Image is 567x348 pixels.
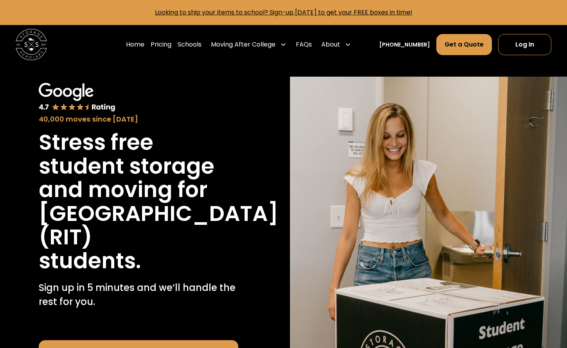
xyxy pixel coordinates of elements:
div: About [318,34,354,56]
a: Get a Quote [436,34,492,55]
a: Schools [178,34,202,56]
img: Google 4.7 star rating [39,83,115,112]
a: Pricing [151,34,171,56]
a: Log In [498,34,551,55]
div: 40,000 moves since [DATE] [39,114,238,124]
p: Sign up in 5 minutes and we’ll handle the rest for you. [39,281,238,309]
h1: Stress free student storage and moving for [39,131,238,202]
a: [PHONE_NUMBER] [379,41,430,49]
div: Moving After College [211,40,275,49]
a: Home [126,34,144,56]
h1: [GEOGRAPHIC_DATA] (RIT) [39,202,278,249]
a: home [16,29,47,60]
img: Storage Scholars main logo [16,29,47,60]
a: Looking to ship your items to school? Sign-up [DATE] to get your FREE boxes in time! [155,8,412,17]
h1: students. [39,249,141,273]
a: FAQs [296,34,312,56]
div: Moving After College [208,34,290,56]
div: About [321,40,340,49]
